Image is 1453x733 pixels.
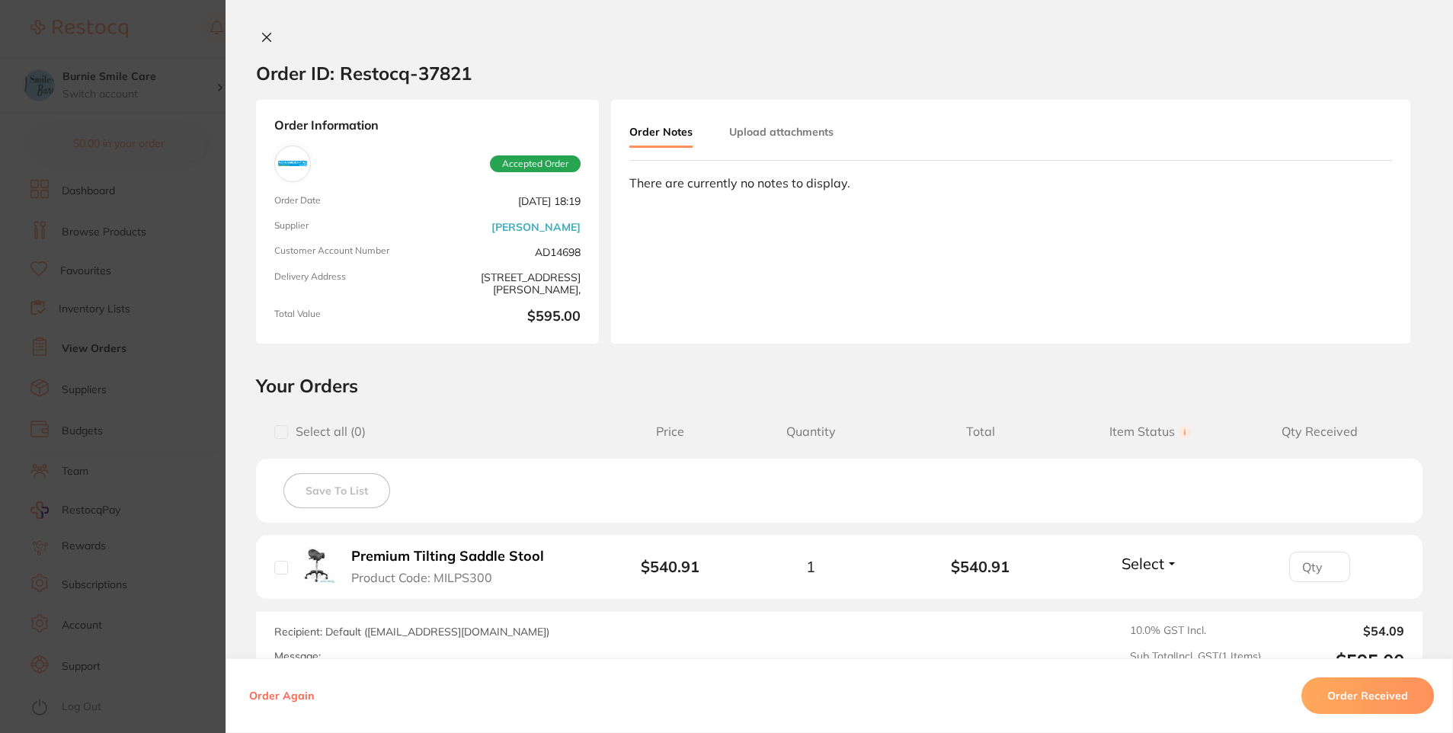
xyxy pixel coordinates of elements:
[1117,554,1183,573] button: Select
[274,271,421,296] span: Delivery Address
[629,118,693,148] button: Order Notes
[896,424,1065,439] span: Total
[729,118,834,146] button: Upload attachments
[1130,650,1261,672] span: Sub Total Incl. GST ( 1 Items)
[434,271,581,296] span: [STREET_ADDRESS][PERSON_NAME],
[434,195,581,208] span: [DATE] 18:19
[613,424,726,439] span: Price
[274,650,321,663] label: Message:
[1289,552,1350,582] input: Qty
[278,149,307,178] img: Adam Dental
[1273,624,1404,638] output: $54.09
[1235,424,1404,439] span: Qty Received
[347,548,562,585] button: Premium Tilting Saddle Stool Product Code: MILPS300
[896,558,1065,575] b: $540.91
[283,473,390,508] button: Save To List
[245,689,318,703] button: Order Again
[1122,554,1164,573] span: Select
[274,220,421,233] span: Supplier
[490,155,581,172] span: Accepted Order
[351,549,544,565] b: Premium Tilting Saddle Stool
[1130,624,1261,638] span: 10.0 % GST Incl.
[256,374,1423,397] h2: Your Orders
[641,557,699,576] b: $540.91
[256,62,472,85] h2: Order ID: Restocq- 37821
[274,625,549,639] span: Recipient: Default ( [EMAIL_ADDRESS][DOMAIN_NAME] )
[299,547,335,583] img: Premium Tilting Saddle Stool
[726,424,895,439] span: Quantity
[274,118,581,133] strong: Order Information
[491,221,581,233] a: [PERSON_NAME]
[629,176,1392,190] div: There are currently no notes to display.
[806,558,815,575] span: 1
[434,309,581,325] b: $595.00
[1273,650,1404,672] output: $595.00
[274,309,421,325] span: Total Value
[288,424,366,439] span: Select all ( 0 )
[1301,677,1434,714] button: Order Received
[1065,424,1234,439] span: Item Status
[351,571,492,584] span: Product Code: MILPS300
[274,245,421,258] span: Customer Account Number
[274,195,421,208] span: Order Date
[434,245,581,258] span: AD14698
